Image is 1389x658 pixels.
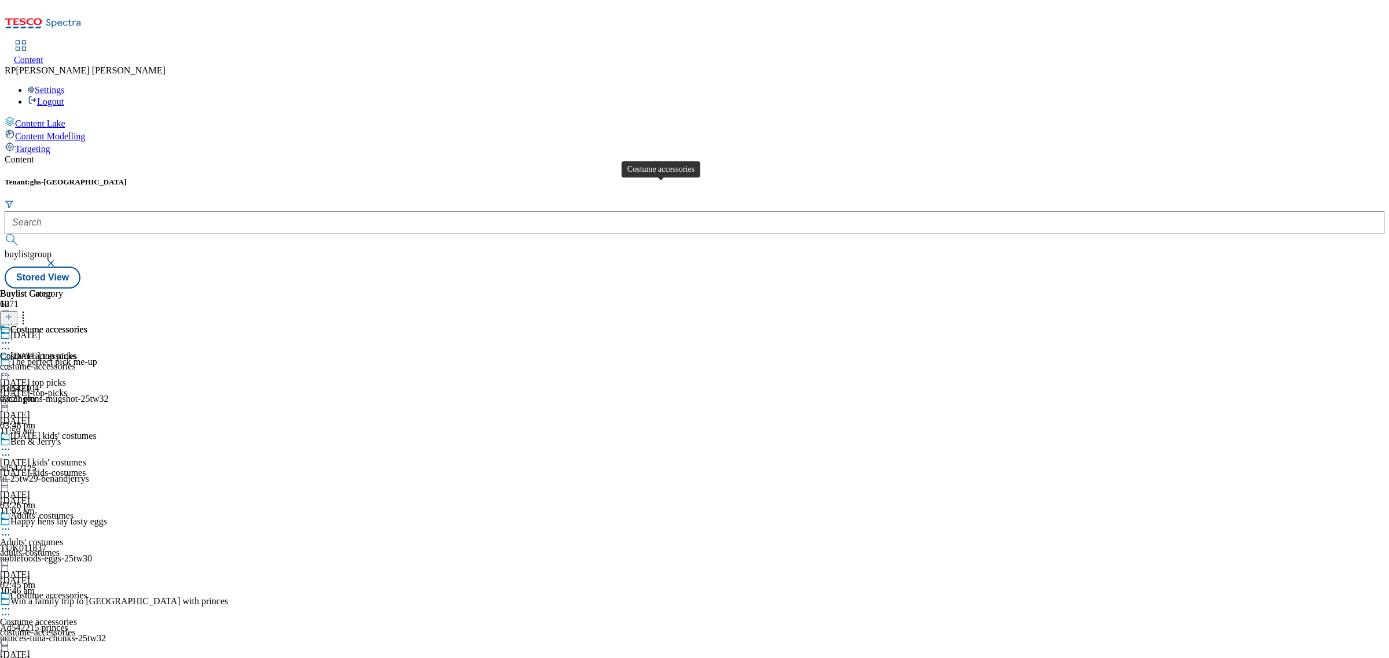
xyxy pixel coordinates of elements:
[5,116,1384,129] a: Content Lake
[14,41,43,65] a: Content
[5,178,1384,187] h5: Tenant:
[14,55,43,65] span: Content
[10,431,97,441] div: [DATE] kids' costumes
[15,131,85,141] span: Content Modelling
[5,65,16,75] span: RP
[16,65,166,75] span: [PERSON_NAME] [PERSON_NAME]
[5,154,1384,165] div: Content
[10,511,74,521] div: Adults' costumes
[15,144,50,154] span: Targeting
[5,249,52,259] span: buylistgroup
[5,142,1384,154] a: Targeting
[5,129,1384,142] a: Content Modelling
[15,119,65,128] span: Content Lake
[5,267,80,289] button: Stored View
[30,178,127,186] span: ghs-[GEOGRAPHIC_DATA]
[10,590,87,601] div: Costume accessories
[28,85,65,95] a: Settings
[10,324,87,335] div: Costume accessories
[10,596,228,607] div: Win a family trip to [GEOGRAPHIC_DATA] with princes
[5,211,1384,234] input: Search
[10,357,97,367] div: The perfect pick me-up
[5,199,14,209] svg: Search Filters
[28,97,64,106] a: Logout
